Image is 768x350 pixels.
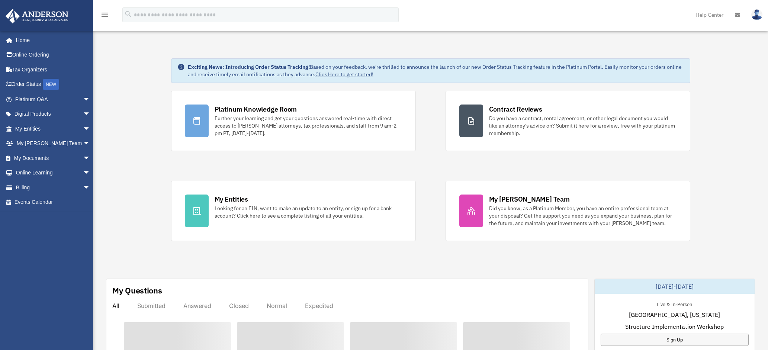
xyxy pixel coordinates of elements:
[83,136,98,151] span: arrow_drop_down
[229,302,249,309] div: Closed
[446,181,690,241] a: My [PERSON_NAME] Team Did you know, as a Platinum Member, you have an entire professional team at...
[188,63,684,78] div: Based on your feedback, we're thrilled to announce the launch of our new Order Status Tracking fe...
[83,92,98,107] span: arrow_drop_down
[651,300,698,308] div: Live & In-Person
[489,105,542,114] div: Contract Reviews
[83,121,98,137] span: arrow_drop_down
[215,115,402,137] div: Further your learning and get your questions answered real-time with direct access to [PERSON_NAM...
[489,205,677,227] div: Did you know, as a Platinum Member, you have an entire professional team at your disposal? Get th...
[83,180,98,195] span: arrow_drop_down
[100,13,109,19] a: menu
[489,115,677,137] div: Do you have a contract, rental agreement, or other legal document you would like an attorney's ad...
[751,9,762,20] img: User Pic
[100,10,109,19] i: menu
[112,302,119,309] div: All
[5,136,102,151] a: My [PERSON_NAME] Teamarrow_drop_down
[43,79,59,90] div: NEW
[5,33,98,48] a: Home
[595,279,755,294] div: [DATE]-[DATE]
[215,105,297,114] div: Platinum Knowledge Room
[601,334,749,346] a: Sign Up
[5,62,102,77] a: Tax Organizers
[171,91,416,151] a: Platinum Knowledge Room Further your learning and get your questions answered real-time with dire...
[3,9,71,23] img: Anderson Advisors Platinum Portal
[629,310,720,319] span: [GEOGRAPHIC_DATA], [US_STATE]
[112,285,162,296] div: My Questions
[446,91,690,151] a: Contract Reviews Do you have a contract, rental agreement, or other legal document you would like...
[137,302,166,309] div: Submitted
[315,71,373,78] a: Click Here to get started!
[83,107,98,122] span: arrow_drop_down
[83,166,98,181] span: arrow_drop_down
[215,205,402,219] div: Looking for an EIN, want to make an update to an entity, or sign up for a bank account? Click her...
[124,10,132,18] i: search
[267,302,287,309] div: Normal
[215,195,248,204] div: My Entities
[5,107,102,122] a: Digital Productsarrow_drop_down
[188,64,310,70] strong: Exciting News: Introducing Order Status Tracking!
[5,166,102,180] a: Online Learningarrow_drop_down
[83,151,98,166] span: arrow_drop_down
[171,181,416,241] a: My Entities Looking for an EIN, want to make an update to an entity, or sign up for a bank accoun...
[625,322,724,331] span: Structure Implementation Workshop
[5,151,102,166] a: My Documentsarrow_drop_down
[5,195,102,210] a: Events Calendar
[489,195,570,204] div: My [PERSON_NAME] Team
[5,77,102,92] a: Order StatusNEW
[183,302,211,309] div: Answered
[5,92,102,107] a: Platinum Q&Aarrow_drop_down
[305,302,333,309] div: Expedited
[5,48,102,62] a: Online Ordering
[5,180,102,195] a: Billingarrow_drop_down
[5,121,102,136] a: My Entitiesarrow_drop_down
